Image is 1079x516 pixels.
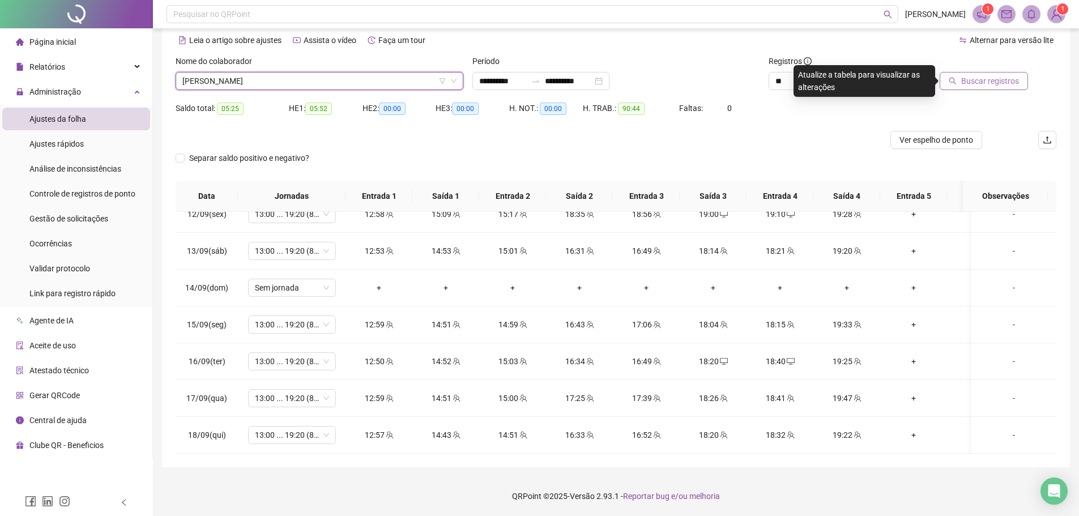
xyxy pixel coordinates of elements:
[255,206,329,223] span: 13:00 ... 19:20 (8 HORAS)
[976,9,987,19] span: notification
[986,5,990,13] span: 1
[804,57,812,65] span: info-circle
[518,431,527,439] span: team
[29,341,76,350] span: Aceite de uso
[949,77,957,85] span: search
[980,392,1047,404] div: -
[189,36,282,45] span: Leia o artigo sobre ajustes
[421,282,470,294] div: +
[289,102,362,115] div: HE 1:
[689,208,737,220] div: 19:00
[756,318,804,331] div: 18:15
[652,431,661,439] span: team
[385,210,394,218] span: team
[29,189,135,198] span: Controle de registros de ponto
[982,3,993,15] sup: 1
[880,181,947,212] th: Entrada 5
[255,279,329,296] span: Sem jornada
[756,429,804,441] div: 18:32
[187,320,227,329] span: 15/09(seg)
[29,87,81,96] span: Administração
[786,357,795,365] span: desktop
[980,429,1047,441] div: -
[889,392,938,404] div: +
[852,357,862,365] span: team
[622,355,671,368] div: 16:49
[29,62,65,71] span: Relatórios
[585,431,594,439] span: team
[622,392,671,404] div: 17:39
[822,318,871,331] div: 19:33
[956,282,1005,294] div: +
[1061,5,1065,13] span: 1
[29,416,87,425] span: Central de ajuda
[188,430,226,440] span: 18/09(qui)
[346,181,412,212] th: Entrada 1
[1040,477,1068,505] div: Open Intercom Messenger
[1057,3,1068,15] sup: Atualize o seu contato no menu Meus Dados
[822,245,871,257] div: 19:20
[451,247,460,255] span: team
[719,431,728,439] span: team
[786,431,795,439] span: team
[980,245,1047,257] div: -
[368,36,376,44] span: history
[16,416,24,424] span: info-circle
[756,208,804,220] div: 19:10
[153,476,1079,516] footer: QRPoint © 2025 - 2.93.1 -
[16,391,24,399] span: qrcode
[29,139,84,148] span: Ajustes rápidos
[355,355,403,368] div: 12:50
[29,114,86,123] span: Ajustes da folha
[794,65,935,97] div: Atualize a tabela para visualizar as alterações
[585,357,594,365] span: team
[255,353,329,370] span: 13:00 ... 19:20 (8 HORAS)
[786,394,795,402] span: team
[182,73,457,89] span: LUNA REBEKA FONTELES SILVA
[972,190,1039,202] span: Observações
[509,102,583,115] div: H. NOT.:
[185,152,314,164] span: Separar saldo positivo e negativo?
[980,355,1047,368] div: -
[42,496,53,507] span: linkedin
[585,247,594,255] span: team
[238,181,346,212] th: Jornadas
[16,38,24,46] span: home
[29,366,89,375] span: Atestado técnico
[29,316,74,325] span: Agente de IA
[378,36,425,45] span: Faça um tour
[439,78,446,84] span: filter
[585,321,594,329] span: team
[822,392,871,404] div: 19:47
[120,498,128,506] span: left
[963,181,1048,212] th: Observações
[16,441,24,449] span: gift
[255,427,329,443] span: 13:00 ... 19:20 (8 HORAS)
[747,181,813,212] th: Entrada 4
[956,208,1005,220] div: +
[255,316,329,333] span: 13:00 ... 19:20 (8 HORAS)
[652,210,661,218] span: team
[652,247,661,255] span: team
[622,208,671,220] div: 18:56
[518,357,527,365] span: team
[852,321,862,329] span: team
[727,104,732,113] span: 0
[1001,9,1012,19] span: mail
[905,8,966,20] span: [PERSON_NAME]
[956,355,1005,368] div: +
[479,181,546,212] th: Entrada 2
[956,318,1005,331] div: +
[813,181,880,212] th: Saída 4
[570,492,595,501] span: Versão
[451,431,460,439] span: team
[176,55,259,67] label: Nome do colaborador
[518,210,527,218] span: team
[622,429,671,441] div: 16:52
[756,282,804,294] div: +
[585,394,594,402] span: team
[355,282,403,294] div: +
[680,181,747,212] th: Saída 3
[852,210,862,218] span: team
[852,431,862,439] span: team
